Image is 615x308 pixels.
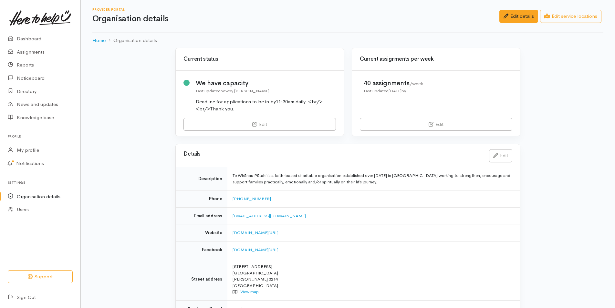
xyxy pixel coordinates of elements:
li: Organisation details [106,37,157,44]
div: Last updated by [PERSON_NAME] [196,88,336,94]
a: Edit [489,149,512,162]
td: Te Whānau Pūtahi is a faith-based charitable organisation established over [DATE] in [GEOGRAPHIC_... [227,167,520,190]
a: View map [240,289,259,294]
h3: Current status [183,56,336,62]
h6: Settings [8,178,73,187]
time: now [221,88,229,94]
h3: Current assignments per week [360,56,512,62]
a: [DOMAIN_NAME][URL] [233,230,278,235]
h6: Profile [8,132,73,141]
a: [DOMAIN_NAME][URL] [233,247,278,252]
a: Edit service locations [540,10,601,23]
td: [STREET_ADDRESS] [GEOGRAPHIC_DATA] [PERSON_NAME] 3214 [GEOGRAPHIC_DATA] [227,258,520,301]
h6: Provider Portal [92,8,499,11]
div: Last updated by [364,88,423,94]
div: We have capacity [196,78,336,88]
a: Edit [360,118,512,131]
time: [DATE] [389,88,401,94]
button: Support [8,270,73,283]
td: Facebook [176,241,227,258]
td: Website [176,224,227,241]
td: Description [176,167,227,190]
h3: Details [183,151,481,157]
td: Phone [176,190,227,208]
a: [EMAIL_ADDRESS][DOMAIN_NAME] [233,213,306,219]
td: Street address [176,258,227,301]
div: 40 assignments [364,78,423,88]
a: Edit details [499,10,538,23]
a: Edit [183,118,336,131]
div: Deadline for applications to be in by11:30am daily. <br/><br/>Thank you. [196,98,336,113]
td: Email address [176,207,227,224]
span: /week [410,81,423,87]
a: Home [92,37,106,44]
h1: Organisation details [92,14,499,24]
a: [PHONE_NUMBER] [233,196,271,201]
nav: breadcrumb [92,33,603,48]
